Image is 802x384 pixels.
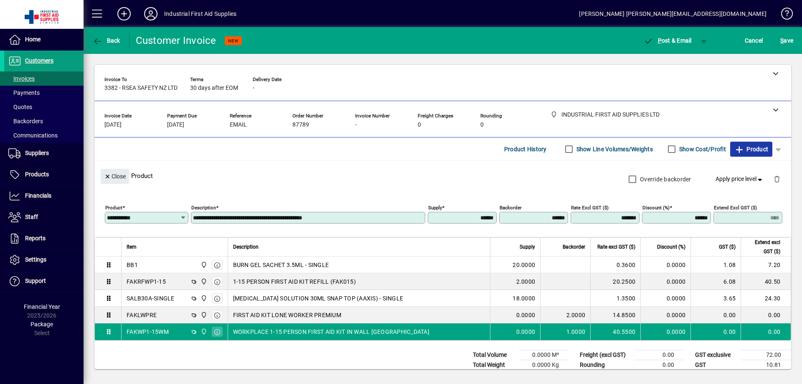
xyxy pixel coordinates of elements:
[640,273,690,290] td: 0.0000
[190,85,238,92] span: 30 days after EOM
[90,33,122,48] button: Back
[678,145,726,153] label: Show Cost/Profit
[639,33,696,48] button: Post & Email
[596,261,635,269] div: 0.3600
[292,122,309,128] span: 87789
[642,205,670,211] mat-label: Discount (%)
[780,37,784,44] span: S
[734,142,768,156] span: Product
[501,142,550,157] button: Product History
[94,160,791,191] div: Product
[8,118,43,125] span: Backorders
[25,256,46,263] span: Settings
[480,122,484,128] span: 0
[25,235,46,242] span: Reports
[104,122,122,128] span: [DATE]
[634,350,684,360] td: 0.00
[690,323,741,340] td: 0.00
[4,128,84,142] a: Communications
[127,261,138,269] div: BB1
[775,2,792,29] a: Knowledge Base
[25,192,51,199] span: Financials
[164,7,236,20] div: Industrial First Aid Supplies
[712,172,767,187] button: Apply price level
[513,261,535,269] span: 20.0000
[127,328,169,336] div: FAKWP1-15WM
[167,122,184,128] span: [DATE]
[198,310,208,320] span: INDUSTRIAL FIRST AID SUPPLIES LTD
[579,7,766,20] div: [PERSON_NAME] [PERSON_NAME][EMAIL_ADDRESS][DOMAIN_NAME]
[516,328,536,336] span: 0.0000
[253,85,254,92] span: -
[690,273,741,290] td: 6.08
[640,307,690,323] td: 0.0000
[198,327,208,336] span: INDUSTRIAL FIRST AID SUPPLIES LTD
[746,238,780,256] span: Extend excl GST ($)
[233,311,341,319] span: FIRST AID KIT LONE WORKER PREMIUM
[4,114,84,128] a: Backorders
[233,277,356,286] span: 1-15 PERSON FIRST AID KIT REFILL (FAK015)
[563,242,585,252] span: Backorder
[500,205,522,211] mat-label: Backorder
[741,360,791,370] td: 10.81
[198,277,208,286] span: INDUSTRIAL FIRST AID SUPPLIES LTD
[657,242,685,252] span: Discount (%)
[519,360,569,370] td: 0.0000 Kg
[24,303,60,310] span: Financial Year
[4,228,84,249] a: Reports
[191,205,216,211] mat-label: Description
[643,37,692,44] span: ost & Email
[136,34,216,47] div: Customer Invoice
[4,186,84,206] a: Financials
[469,360,519,370] td: Total Weight
[730,142,772,157] button: Product
[8,104,32,110] span: Quotes
[127,311,157,319] div: FAKLWPRE
[741,273,791,290] td: 40.50
[127,242,137,252] span: Item
[4,143,84,164] a: Suppliers
[741,290,791,307] td: 24.30
[566,311,586,319] span: 2.0000
[519,350,569,360] td: 0.0000 M³
[513,294,535,303] span: 18.0000
[571,205,609,211] mat-label: Rate excl GST ($)
[4,86,84,100] a: Payments
[658,37,662,44] span: P
[233,242,259,252] span: Description
[691,350,741,360] td: GST exclusive
[640,257,690,273] td: 0.0000
[741,323,791,340] td: 0.00
[767,169,787,189] button: Delete
[566,328,586,336] span: 1.0000
[716,175,764,183] span: Apply price level
[597,242,635,252] span: Rate excl GST ($)
[576,350,634,360] td: Freight (excl GST)
[741,307,791,323] td: 0.00
[84,33,129,48] app-page-header-button: Back
[4,29,84,50] a: Home
[575,145,653,153] label: Show Line Volumes/Weights
[504,142,547,156] span: Product History
[743,33,765,48] button: Cancel
[230,122,247,128] span: EMAIL
[104,170,126,183] span: Close
[198,294,208,303] span: INDUSTRIAL FIRST AID SUPPLIES LTD
[4,164,84,185] a: Products
[4,249,84,270] a: Settings
[520,242,535,252] span: Supply
[428,205,442,211] mat-label: Supply
[25,277,46,284] span: Support
[516,311,536,319] span: 0.0000
[104,85,178,92] span: 3382 - RSEA SAFETY NZ LTD
[25,214,38,220] span: Staff
[690,257,741,273] td: 1.08
[690,307,741,323] td: 0.00
[127,294,175,303] div: SALB30A-SINGLE
[516,277,536,286] span: 2.0000
[576,360,634,370] td: Rounding
[105,205,122,211] mat-label: Product
[741,257,791,273] td: 7.20
[719,242,736,252] span: GST ($)
[691,360,741,370] td: GST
